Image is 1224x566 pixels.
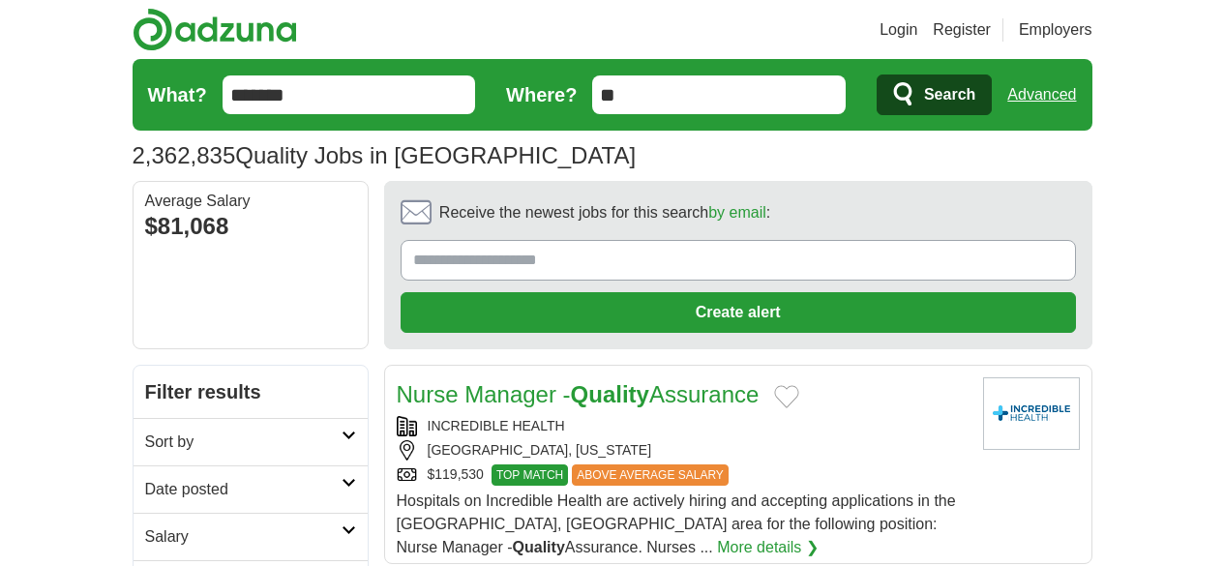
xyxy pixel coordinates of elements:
[133,142,637,168] h1: Quality Jobs in [GEOGRAPHIC_DATA]
[924,75,975,114] span: Search
[397,464,968,486] div: $119,530
[572,464,729,486] span: ABOVE AVERAGE SALARY
[145,525,342,549] h2: Salary
[397,440,968,461] div: [GEOGRAPHIC_DATA], [US_STATE]
[774,385,799,408] button: Add to favorite jobs
[148,80,207,109] label: What?
[877,74,992,115] button: Search
[513,539,565,555] strong: Quality
[145,194,356,209] div: Average Salary
[145,478,342,501] h2: Date posted
[1007,75,1076,114] a: Advanced
[492,464,568,486] span: TOP MATCH
[134,366,368,418] h2: Filter results
[134,513,368,560] a: Salary
[133,8,297,51] img: Adzuna logo
[134,418,368,465] a: Sort by
[133,138,236,173] span: 2,362,835
[145,431,342,454] h2: Sort by
[397,381,760,407] a: Nurse Manager -QualityAssurance
[506,80,577,109] label: Where?
[397,492,956,555] span: Hospitals on Incredible Health are actively hiring and accepting applications in the [GEOGRAPHIC_...
[145,209,356,244] div: $81,068
[397,416,968,436] div: INCREDIBLE HEALTH
[1019,18,1092,42] a: Employers
[571,381,649,407] strong: Quality
[134,465,368,513] a: Date posted
[880,18,917,42] a: Login
[439,201,770,224] span: Receive the newest jobs for this search :
[983,377,1080,450] img: Company logo
[708,204,766,221] a: by email
[401,292,1076,333] button: Create alert
[717,536,819,559] a: More details ❯
[933,18,991,42] a: Register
